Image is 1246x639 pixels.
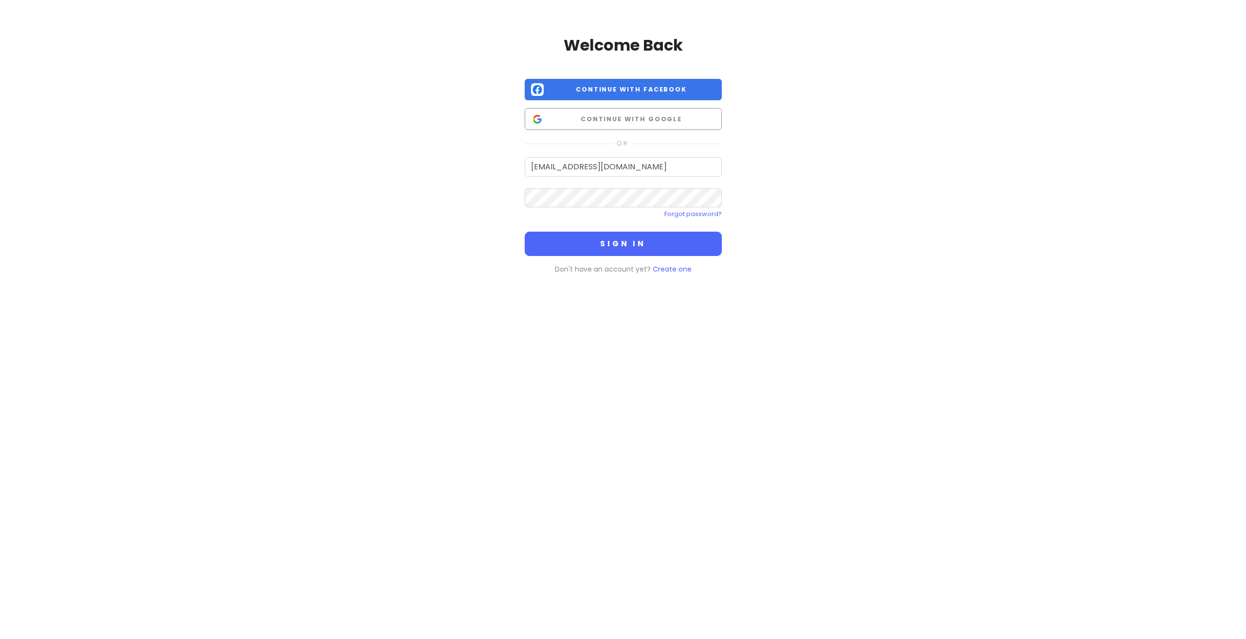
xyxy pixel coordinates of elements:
[664,210,722,218] a: Forgot password?
[525,264,722,274] p: Don't have an account yet?
[525,157,722,177] input: Email Address
[548,85,715,94] span: Continue with Facebook
[525,79,722,101] button: Continue with Facebook
[525,35,722,55] h2: Welcome Back
[525,108,722,130] button: Continue with Google
[531,83,544,96] img: Facebook logo
[548,114,715,124] span: Continue with Google
[525,232,722,256] button: Sign in
[653,264,692,274] a: Create one
[531,113,544,126] img: Google logo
